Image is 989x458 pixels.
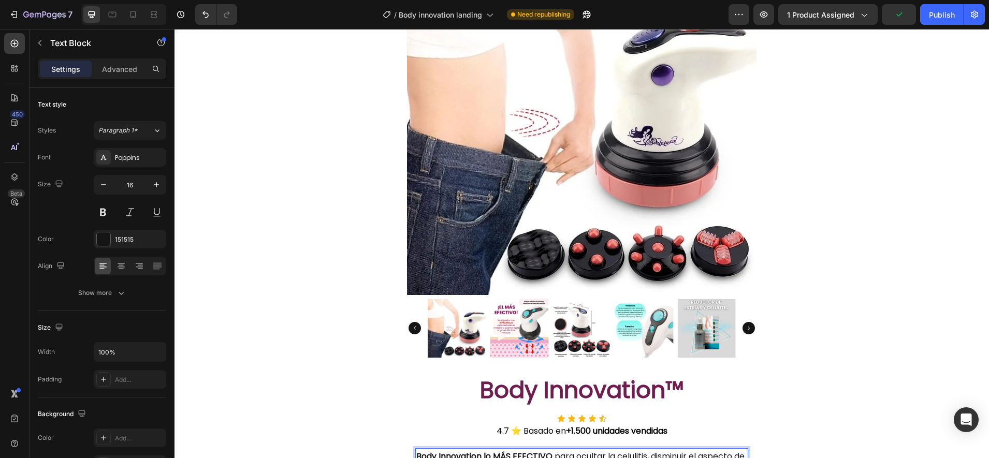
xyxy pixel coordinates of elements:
[38,126,56,135] div: Styles
[242,421,378,433] strong: Body Innovation lo MÁS EFECTIVO
[50,37,138,49] p: Text Block
[954,407,979,432] div: Open Intercom Messenger
[568,293,580,305] button: Carousel Next Arrow
[115,153,164,162] div: Poppins
[78,288,126,298] div: Show more
[929,9,955,20] div: Publish
[38,375,62,384] div: Padding
[517,10,570,19] span: Need republishing
[38,433,54,442] div: Color
[38,234,54,244] div: Color
[51,64,80,75] p: Settings
[98,126,138,135] span: Paragraph 1*
[8,189,25,198] div: Beta
[920,4,964,25] button: Publish
[234,293,246,305] button: Carousel Back Arrow
[102,64,137,75] p: Advanced
[94,121,166,140] button: Paragraph 1*
[232,345,582,378] h2: Body Innovation™
[115,375,164,385] div: Add...
[38,347,55,357] div: Width
[391,396,493,408] strong: +1.500 unidades vendidas
[778,4,878,25] button: 1 product assigned
[115,434,164,443] div: Add...
[174,29,989,458] iframe: Design area
[10,110,25,119] div: 450
[195,4,237,25] div: Undo/Redo
[38,259,67,273] div: Align
[38,100,66,109] div: Text style
[787,9,854,20] span: 1 product assigned
[94,343,166,361] input: Auto
[4,4,77,25] button: 7
[68,8,72,21] p: 7
[38,178,65,191] div: Size
[234,395,581,410] p: 4.7 ⭐ Basado en
[38,284,166,302] button: Show more
[399,9,482,20] span: Body innovation landing
[115,235,164,244] div: 151515
[38,153,51,162] div: Font
[38,321,65,335] div: Size
[394,9,397,20] span: /
[38,407,88,421] div: Background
